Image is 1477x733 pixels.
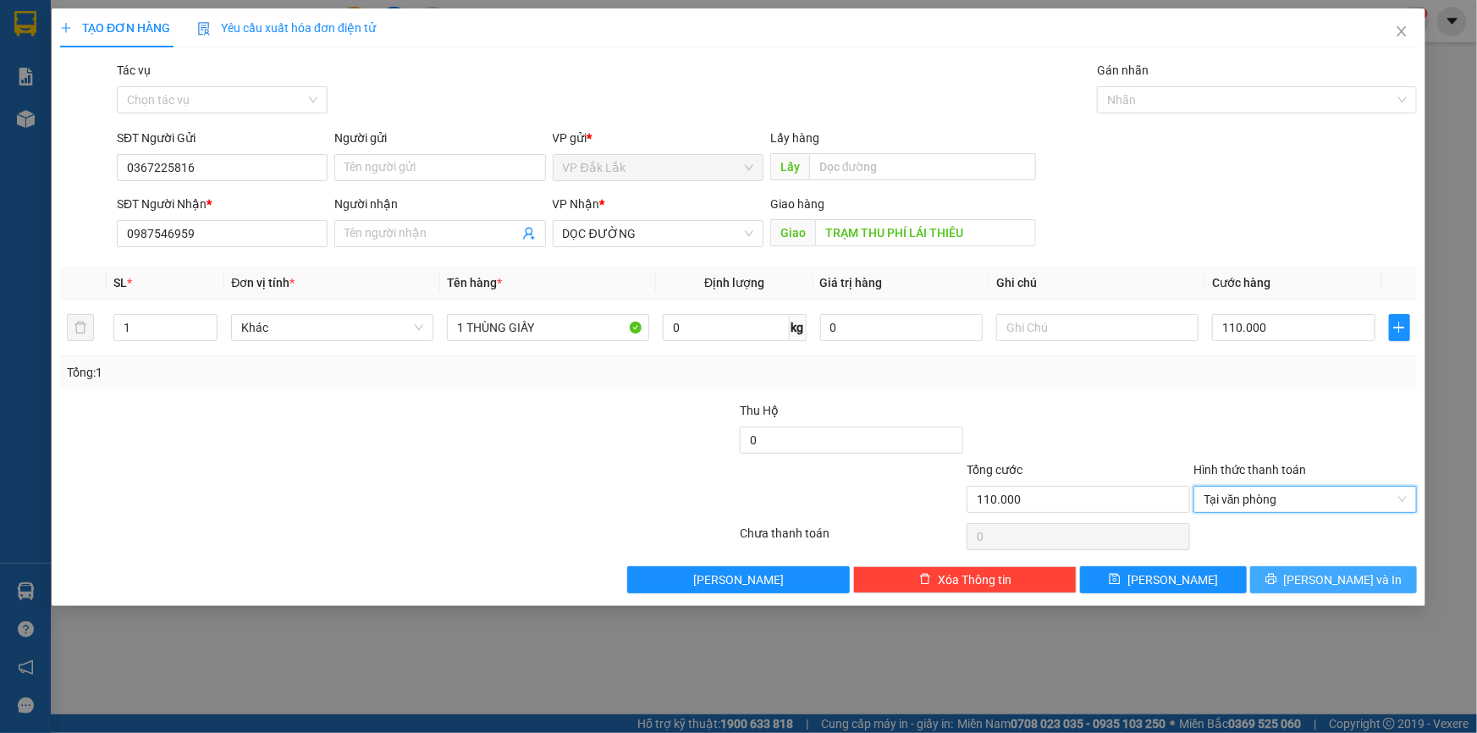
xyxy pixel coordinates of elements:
[1080,566,1247,593] button: save[PERSON_NAME]
[117,129,328,147] div: SĐT Người Gửi
[1390,321,1409,334] span: plus
[1212,276,1270,289] span: Cước hàng
[334,195,545,213] div: Người nhận
[522,227,536,240] span: user-add
[996,314,1199,341] input: Ghi Chú
[1378,8,1425,56] button: Close
[231,276,295,289] span: Đơn vị tính
[770,131,819,145] span: Lấy hàng
[1265,573,1277,587] span: printer
[553,197,600,211] span: VP Nhận
[447,314,649,341] input: VD: Bàn, Ghế
[770,153,809,180] span: Lấy
[117,63,151,77] label: Tác vụ
[117,195,328,213] div: SĐT Người Nhận
[1097,63,1149,77] label: Gán nhãn
[919,573,931,587] span: delete
[820,314,984,341] input: 0
[563,221,753,246] span: DỌC ĐƯỜNG
[1389,314,1410,341] button: plus
[938,570,1011,589] span: Xóa Thông tin
[334,129,545,147] div: Người gửi
[820,276,883,289] span: Giá trị hàng
[60,22,72,34] span: plus
[739,524,966,554] div: Chưa thanh toán
[809,153,1036,180] input: Dọc đường
[553,129,763,147] div: VP gửi
[197,21,376,35] span: Yêu cầu xuất hóa đơn điện tử
[60,21,170,35] span: TẠO ĐƠN HÀNG
[770,197,824,211] span: Giao hàng
[770,219,815,246] span: Giao
[197,22,211,36] img: icon
[1284,570,1403,589] span: [PERSON_NAME] và In
[67,363,570,382] div: Tổng: 1
[563,155,753,180] span: VP Đắk Lắk
[113,276,127,289] span: SL
[967,463,1022,477] span: Tổng cước
[1109,573,1121,587] span: save
[704,276,764,289] span: Định lượng
[853,566,1077,593] button: deleteXóa Thông tin
[447,276,502,289] span: Tên hàng
[67,314,94,341] button: delete
[693,570,784,589] span: [PERSON_NAME]
[1395,25,1408,38] span: close
[241,315,423,340] span: Khác
[627,566,851,593] button: [PERSON_NAME]
[989,267,1205,300] th: Ghi chú
[815,219,1036,246] input: Dọc đường
[1193,463,1306,477] label: Hình thức thanh toán
[790,314,807,341] span: kg
[740,404,779,417] span: Thu Hộ
[1250,566,1417,593] button: printer[PERSON_NAME] và In
[1204,487,1407,512] span: Tại văn phòng
[1127,570,1218,589] span: [PERSON_NAME]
